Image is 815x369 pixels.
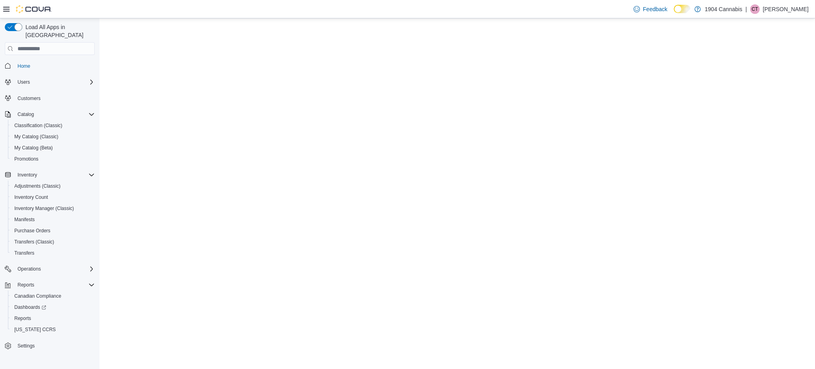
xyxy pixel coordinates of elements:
span: Manifests [14,216,35,223]
span: My Catalog (Classic) [14,133,58,140]
span: Dashboards [11,302,95,312]
button: Adjustments (Classic) [8,181,98,192]
button: Classification (Classic) [8,120,98,131]
span: Purchase Orders [11,226,95,236]
span: Adjustments (Classic) [14,183,60,189]
span: Adjustments (Classic) [11,181,95,191]
span: Reports [14,315,31,322]
span: Operations [18,266,41,272]
span: Inventory Manager (Classic) [14,205,74,212]
button: Reports [2,279,98,290]
button: Users [2,77,98,88]
button: Home [2,60,98,71]
button: Canadian Compliance [8,290,98,302]
span: Inventory Count [14,194,48,200]
span: Users [18,79,30,85]
button: Manifests [8,214,98,225]
span: Customers [18,95,41,102]
button: Catalog [14,110,37,119]
span: Promotions [11,154,95,164]
span: Home [18,63,30,69]
button: Inventory [2,169,98,181]
span: Canadian Compliance [11,291,95,301]
button: Inventory [14,170,40,180]
a: My Catalog (Classic) [11,132,62,141]
span: Reports [11,314,95,323]
button: My Catalog (Classic) [8,131,98,142]
span: Home [14,61,95,71]
a: [US_STATE] CCRS [11,325,59,334]
span: Transfers (Classic) [11,237,95,247]
span: Purchase Orders [14,228,51,234]
span: Catalog [18,111,34,118]
button: Transfers [8,247,98,259]
a: Dashboards [11,302,49,312]
a: Adjustments (Classic) [11,181,64,191]
span: Reports [18,282,34,288]
a: Home [14,61,33,71]
span: Catalog [14,110,95,119]
span: CT [752,4,758,14]
p: | [745,4,747,14]
button: Inventory Manager (Classic) [8,203,98,214]
span: Manifests [11,215,95,224]
span: Canadian Compliance [14,293,61,299]
span: Inventory Count [11,192,95,202]
a: Dashboards [8,302,98,313]
button: Inventory Count [8,192,98,203]
button: [US_STATE] CCRS [8,324,98,335]
button: Transfers (Classic) [8,236,98,247]
span: Inventory [18,172,37,178]
a: Customers [14,94,44,103]
span: Washington CCRS [11,325,95,334]
a: Transfers [11,248,37,258]
input: Dark Mode [674,5,690,13]
a: Feedback [630,1,671,17]
span: Settings [18,343,35,349]
button: My Catalog (Beta) [8,142,98,153]
span: Settings [14,341,95,351]
span: My Catalog (Beta) [11,143,95,153]
span: Inventory Manager (Classic) [11,204,95,213]
a: Inventory Manager (Classic) [11,204,77,213]
span: Users [14,77,95,87]
a: Reports [11,314,34,323]
div: Cody Tomlinson [750,4,760,14]
button: Reports [8,313,98,324]
a: Promotions [11,154,42,164]
span: Load All Apps in [GEOGRAPHIC_DATA] [22,23,95,39]
button: Purchase Orders [8,225,98,236]
span: [US_STATE] CCRS [14,326,56,333]
span: Operations [14,264,95,274]
button: Customers [2,92,98,104]
button: Settings [2,340,98,351]
span: Dashboards [14,304,46,310]
button: Promotions [8,153,98,165]
button: Users [14,77,33,87]
a: Canadian Compliance [11,291,64,301]
span: Transfers [11,248,95,258]
span: Reports [14,280,95,290]
a: Classification (Classic) [11,121,66,130]
span: Transfers (Classic) [14,239,54,245]
span: Feedback [643,5,667,13]
button: Catalog [2,109,98,120]
a: Settings [14,341,38,351]
a: Inventory Count [11,192,51,202]
span: Promotions [14,156,39,162]
a: Transfers (Classic) [11,237,57,247]
p: 1904 Cannabis [705,4,742,14]
button: Operations [14,264,44,274]
button: Reports [14,280,37,290]
button: Operations [2,263,98,275]
span: My Catalog (Beta) [14,145,53,151]
a: Purchase Orders [11,226,54,236]
a: Manifests [11,215,38,224]
span: Transfers [14,250,34,256]
span: Classification (Classic) [11,121,95,130]
p: [PERSON_NAME] [763,4,809,14]
span: Customers [14,93,95,103]
span: Inventory [14,170,95,180]
a: My Catalog (Beta) [11,143,56,153]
